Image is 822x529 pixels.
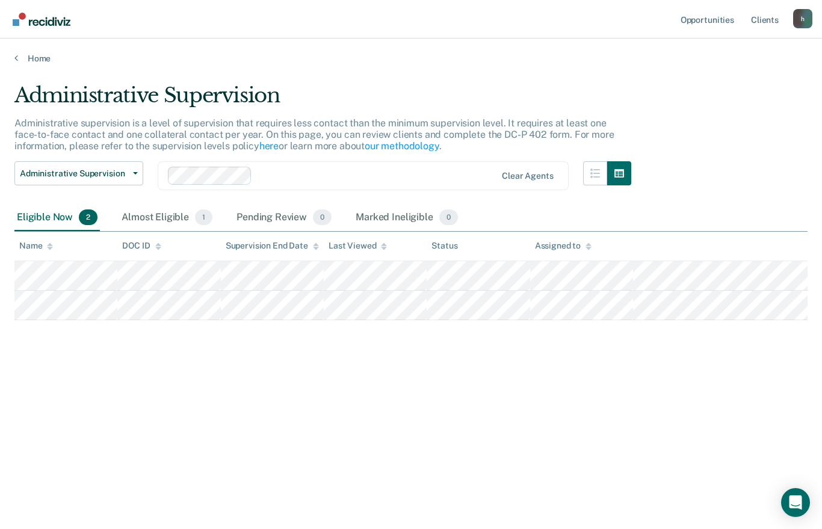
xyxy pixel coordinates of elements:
[353,205,460,231] div: Marked Ineligible0
[14,161,143,185] button: Administrative Supervision
[431,241,457,251] div: Status
[14,117,614,152] p: Administrative supervision is a level of supervision that requires less contact than the minimum ...
[226,241,319,251] div: Supervision End Date
[313,209,332,225] span: 0
[13,13,70,26] img: Recidiviz
[329,241,387,251] div: Last Viewed
[79,209,97,225] span: 2
[119,205,215,231] div: Almost Eligible1
[14,53,808,64] a: Home
[20,169,128,179] span: Administrative Supervision
[19,241,53,251] div: Name
[14,205,100,231] div: Eligible Now2
[122,241,161,251] div: DOC ID
[14,83,631,117] div: Administrative Supervision
[793,9,812,28] div: h
[781,488,810,517] div: Open Intercom Messenger
[365,140,439,152] a: our methodology
[793,9,812,28] button: Profile dropdown button
[195,209,212,225] span: 1
[234,205,334,231] div: Pending Review0
[439,209,458,225] span: 0
[535,241,592,251] div: Assigned to
[502,171,553,181] div: Clear agents
[259,140,279,152] a: here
